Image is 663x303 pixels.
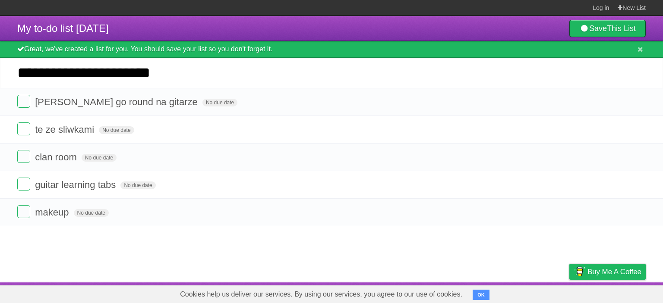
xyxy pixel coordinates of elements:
[82,154,117,162] span: No due date
[120,181,155,189] span: No due date
[35,207,71,218] span: makeup
[587,264,641,279] span: Buy me a coffee
[171,286,471,303] span: Cookies help us deliver our services. By using our services, you agree to our use of cookies.
[483,284,518,301] a: Developers
[17,95,30,108] label: Done
[17,150,30,163] label: Done
[607,24,636,33] b: This List
[574,264,585,279] img: Buy me a coffee
[529,284,548,301] a: Terms
[558,284,581,301] a: Privacy
[17,205,30,218] label: Done
[591,284,646,301] a: Suggest a feature
[17,22,109,34] span: My to-do list [DATE]
[35,152,79,162] span: clan room
[569,264,646,280] a: Buy me a coffee
[74,209,109,217] span: No due date
[473,290,489,300] button: OK
[35,97,200,107] span: [PERSON_NAME] go round na gitarze
[17,178,30,191] label: Done
[202,99,237,106] span: No due date
[17,122,30,135] label: Done
[99,126,134,134] span: No due date
[35,124,96,135] span: te ze sliwkami
[35,179,118,190] span: guitar learning tabs
[455,284,473,301] a: About
[569,20,646,37] a: SaveThis List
